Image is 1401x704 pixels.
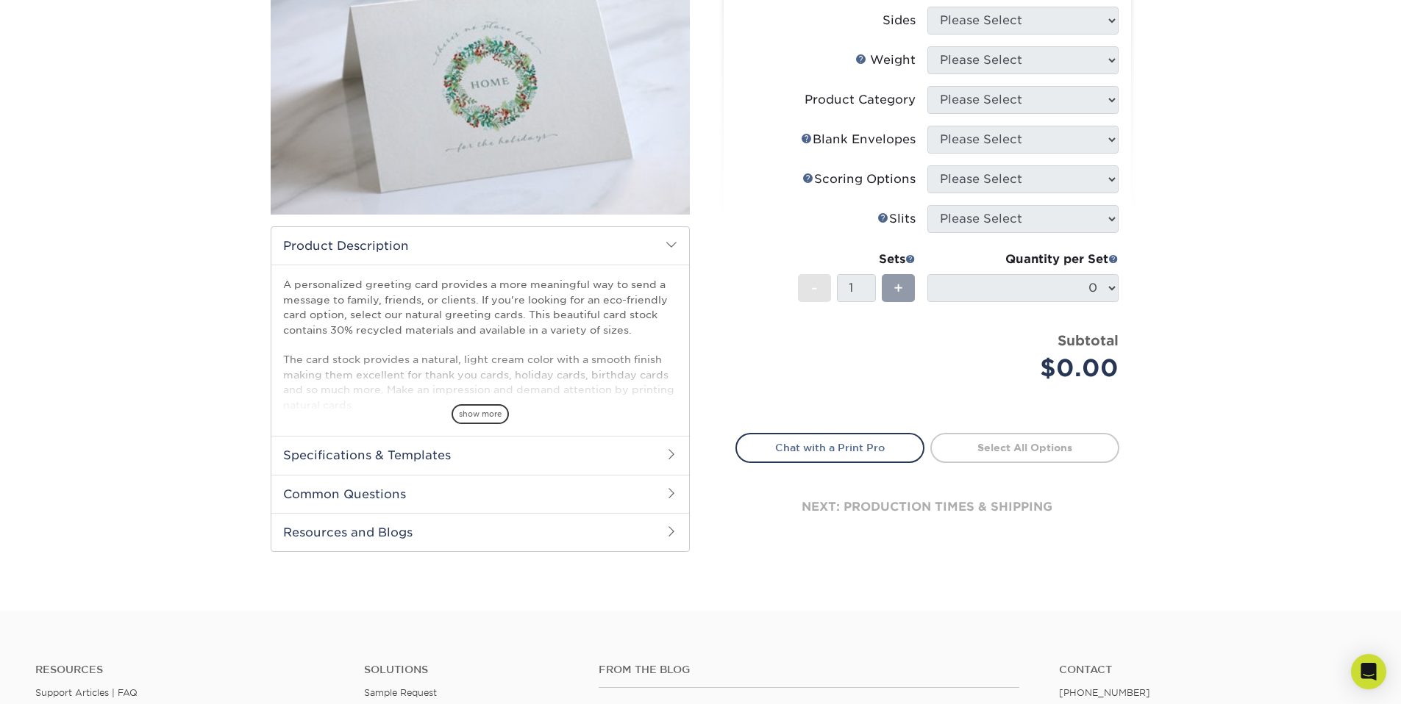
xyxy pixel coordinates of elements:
span: + [894,277,903,299]
div: Open Intercom Messenger [1351,654,1386,689]
a: Support Articles | FAQ [35,687,138,698]
a: Contact [1059,664,1366,676]
a: Sample Request [364,687,437,698]
a: [PHONE_NUMBER] [1059,687,1150,698]
div: Sets [798,251,916,268]
div: Blank Envelopes [801,131,916,148]
h2: Specifications & Templates [271,436,689,474]
div: Scoring Options [802,170,916,188]
a: Select All Options [930,433,1119,462]
a: Chat with a Print Pro [735,433,924,462]
div: Slits [877,210,916,228]
span: - [811,277,818,299]
h2: Product Description [271,227,689,265]
div: Weight [855,51,916,69]
div: $0.00 [938,351,1119,386]
h4: From the Blog [599,664,1019,676]
div: Quantity per Set [927,251,1119,268]
span: show more [452,404,509,424]
h2: Resources and Blogs [271,513,689,551]
h4: Resources [35,664,342,676]
div: Product Category [805,91,916,109]
p: A personalized greeting card provides a more meaningful way to send a message to family, friends,... [283,277,677,457]
div: Sides [883,12,916,29]
h2: Common Questions [271,475,689,513]
strong: Subtotal [1058,332,1119,348]
div: next: production times & shipping [735,463,1119,551]
h4: Solutions [364,664,577,676]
